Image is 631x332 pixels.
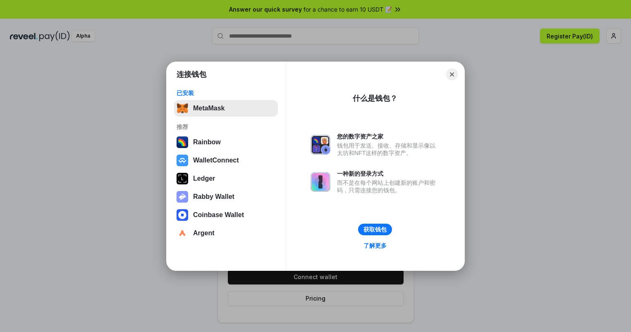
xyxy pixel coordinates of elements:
button: Close [446,69,458,80]
button: WalletConnect [174,152,278,169]
h1: 连接钱包 [177,69,206,79]
div: Rainbow [193,139,221,146]
button: 获取钱包 [358,224,392,235]
div: 推荐 [177,123,275,131]
div: Ledger [193,175,215,182]
img: svg+xml,%3Csvg%20xmlns%3D%22http%3A%2F%2Fwww.w3.org%2F2000%2Fsvg%22%20width%3D%2228%22%20height%3... [177,173,188,184]
img: svg+xml,%3Csvg%20width%3D%2228%22%20height%3D%2228%22%20viewBox%3D%220%200%2028%2028%22%20fill%3D... [177,227,188,239]
img: svg+xml,%3Csvg%20width%3D%2228%22%20height%3D%2228%22%20viewBox%3D%220%200%2028%2028%22%20fill%3D... [177,155,188,166]
button: Argent [174,225,278,241]
button: Rabby Wallet [174,189,278,205]
img: svg+xml,%3Csvg%20width%3D%2228%22%20height%3D%2228%22%20viewBox%3D%220%200%2028%2028%22%20fill%3D... [177,209,188,221]
div: 而不是在每个网站上创建新的账户和密码，只需连接您的钱包。 [337,179,440,194]
div: Argent [193,229,215,237]
button: MetaMask [174,100,278,117]
div: 什么是钱包？ [353,93,397,103]
button: Rainbow [174,134,278,150]
div: 获取钱包 [363,226,387,233]
img: svg+xml,%3Csvg%20width%3D%22120%22%20height%3D%22120%22%20viewBox%3D%220%200%20120%20120%22%20fil... [177,136,188,148]
img: svg+xml,%3Csvg%20xmlns%3D%22http%3A%2F%2Fwww.w3.org%2F2000%2Fsvg%22%20fill%3D%22none%22%20viewBox... [311,172,330,192]
img: svg+xml,%3Csvg%20fill%3D%22none%22%20height%3D%2233%22%20viewBox%3D%220%200%2035%2033%22%20width%... [177,103,188,114]
div: WalletConnect [193,157,239,164]
div: 了解更多 [363,242,387,249]
a: 了解更多 [359,240,392,251]
button: Coinbase Wallet [174,207,278,223]
div: Rabby Wallet [193,193,234,201]
div: MetaMask [193,105,225,112]
div: 您的数字资产之家 [337,133,440,140]
div: 钱包用于发送、接收、存储和显示像以太坊和NFT这样的数字资产。 [337,142,440,157]
img: svg+xml,%3Csvg%20xmlns%3D%22http%3A%2F%2Fwww.w3.org%2F2000%2Fsvg%22%20fill%3D%22none%22%20viewBox... [177,191,188,203]
div: 一种新的登录方式 [337,170,440,177]
button: Ledger [174,170,278,187]
img: svg+xml,%3Csvg%20xmlns%3D%22http%3A%2F%2Fwww.w3.org%2F2000%2Fsvg%22%20fill%3D%22none%22%20viewBox... [311,135,330,155]
div: 已安装 [177,89,275,97]
div: Coinbase Wallet [193,211,244,219]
